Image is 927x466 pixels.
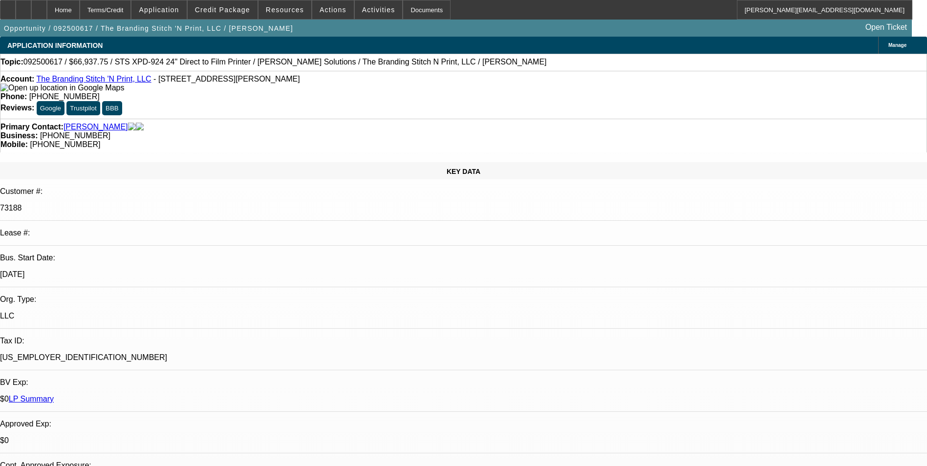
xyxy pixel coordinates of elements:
[0,84,124,92] a: View Google Maps
[0,75,34,83] strong: Account:
[188,0,258,19] button: Credit Package
[9,395,54,403] a: LP Summary
[36,75,151,83] a: The Branding Stitch 'N Print, LLC
[102,101,122,115] button: BBB
[447,168,480,175] span: KEY DATA
[139,6,179,14] span: Application
[0,140,28,148] strong: Mobile:
[0,104,34,112] strong: Reviews:
[362,6,395,14] span: Activities
[37,101,65,115] button: Google
[320,6,346,14] span: Actions
[136,123,144,131] img: linkedin-icon.png
[131,0,186,19] button: Application
[195,6,250,14] span: Credit Package
[29,92,100,101] span: [PHONE_NUMBER]
[355,0,403,19] button: Activities
[862,19,911,36] a: Open Ticket
[23,58,547,66] span: 092500617 / $66,937.75 / STS XPD-924 24" Direct to Film Printer / [PERSON_NAME] Solutions / The B...
[0,58,23,66] strong: Topic:
[7,42,103,49] span: APPLICATION INFORMATION
[0,84,124,92] img: Open up location in Google Maps
[266,6,304,14] span: Resources
[153,75,300,83] span: - [STREET_ADDRESS][PERSON_NAME]
[888,42,906,48] span: Manage
[128,123,136,131] img: facebook-icon.png
[4,24,293,32] span: Opportunity / 092500617 / The Branding Stitch 'N Print, LLC / [PERSON_NAME]
[66,101,100,115] button: Trustpilot
[30,140,100,148] span: [PHONE_NUMBER]
[40,131,110,140] span: [PHONE_NUMBER]
[0,92,27,101] strong: Phone:
[259,0,311,19] button: Resources
[0,123,64,131] strong: Primary Contact:
[0,131,38,140] strong: Business:
[312,0,354,19] button: Actions
[64,123,128,131] a: [PERSON_NAME]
